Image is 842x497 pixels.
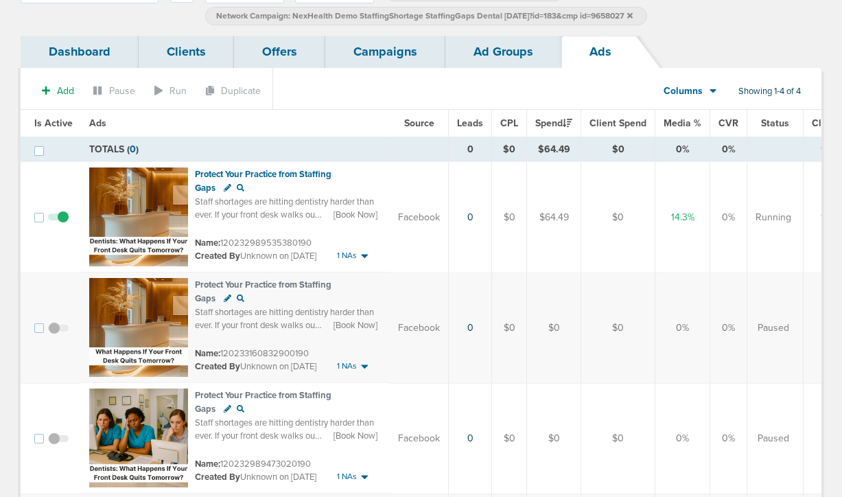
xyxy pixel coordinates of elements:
span: Ads [89,117,106,129]
span: Showing 1-4 of 4 [738,86,801,97]
a: Dashboard [21,36,139,68]
span: Is Active [34,117,73,129]
img: Ad image [89,167,188,266]
span: Media % [664,117,701,129]
span: 1 NAs [337,360,357,372]
td: $0 [581,162,655,273]
a: Offers [234,36,325,68]
span: [Book Now] [334,319,377,332]
img: Ad image [89,389,188,487]
span: 1 NAs [337,471,357,483]
td: $0 [527,273,581,383]
span: Add [57,85,74,97]
span: Paused [758,321,789,335]
span: 1 NAs [337,250,357,262]
td: 0% [655,383,710,494]
span: Name: [195,348,220,359]
td: Facebook [390,162,449,273]
span: [Book Now] [334,209,377,221]
td: $0 [492,162,527,273]
span: Clicks [812,117,839,129]
td: Facebook [390,383,449,494]
a: Ad Groups [445,36,561,68]
span: Columns [664,84,703,98]
button: Add [34,81,82,101]
td: 0% [655,273,710,383]
span: Spend [535,117,572,129]
td: $0 [492,137,527,162]
span: Created By [195,251,240,262]
span: Client Spend [589,117,646,129]
span: Protect Your Practice from Staffing Gaps [195,279,331,304]
td: $64.49 [527,162,581,273]
small: Unknown on [DATE] [195,360,316,373]
a: 0 [467,432,473,444]
span: Running [756,211,791,224]
a: Clients [139,36,234,68]
span: Name: [195,459,220,470]
td: 14.3% [655,162,710,273]
a: 0 [467,322,473,334]
a: Ads [561,36,640,68]
span: 0 [130,143,136,155]
img: Ad image [89,278,188,377]
td: Facebook [390,273,449,383]
td: $0 [581,273,655,383]
span: CVR [718,117,738,129]
span: Network Campaign: NexHealth Demo StaffingShortage StaffingGaps Dental [DATE]?id=183&cmp id=9658027 [216,10,633,22]
small: Unknown on [DATE] [195,250,316,262]
td: $0 [527,383,581,494]
td: $0 [581,137,655,162]
td: TOTALS ( ) [81,137,390,162]
td: 0 [449,137,492,162]
span: Paused [758,432,789,446]
td: $0 [492,273,527,383]
td: $0 [581,383,655,494]
span: Leads [457,117,483,129]
small: 120233160832900190 [195,348,309,359]
small: 120232989473020190 [195,459,311,470]
span: Created By [195,472,240,483]
span: Protect Your Practice from Staffing Gaps [195,169,331,194]
td: 0% [655,137,710,162]
span: Status [761,117,789,129]
span: CPL [500,117,518,129]
td: $0 [492,383,527,494]
small: 120232989535380190 [195,238,312,248]
td: 0% [710,383,747,494]
td: $64.49 [527,137,581,162]
td: 0% [710,162,747,273]
td: 0% [710,137,747,162]
span: Staff shortages are hitting dentistry harder than ever. If your front desk walks out—or even call... [195,307,381,452]
span: Name: [195,238,220,248]
span: Source [404,117,434,129]
td: 0% [710,273,747,383]
span: Staff shortages are hitting dentistry harder than ever. If your front desk walks out—or even call... [195,196,381,342]
span: [Book Now] [334,430,377,442]
a: 0 [467,211,473,223]
span: Protect Your Practice from Staffing Gaps [195,390,331,415]
small: Unknown on [DATE] [195,471,316,483]
a: Campaigns [325,36,445,68]
span: Created By [195,361,240,372]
